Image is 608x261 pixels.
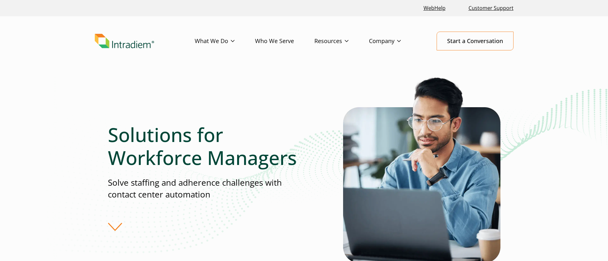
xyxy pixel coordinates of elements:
a: Resources [314,32,369,50]
p: Solve staffing and adherence challenges with contact center automation [108,177,304,201]
a: Who We Serve [255,32,314,50]
a: Start a Conversation [437,32,514,50]
a: Link to homepage of Intradiem [95,34,195,48]
img: Intradiem [95,34,154,48]
a: Company [369,32,421,50]
a: Link opens in a new window [421,1,448,15]
h1: Solutions for Workforce Managers [108,123,304,169]
a: What We Do [195,32,255,50]
a: Customer Support [466,1,516,15]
